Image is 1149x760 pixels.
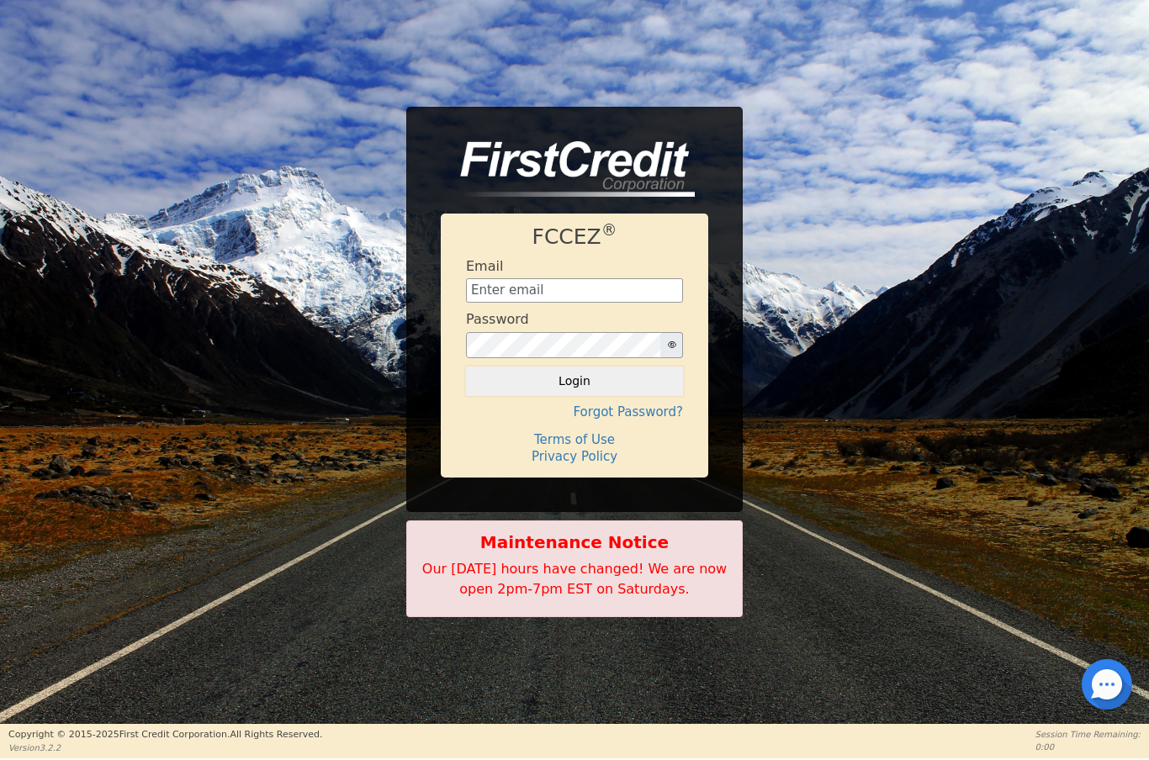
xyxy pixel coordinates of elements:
[416,530,733,555] b: Maintenance Notice
[466,332,661,359] input: password
[1035,728,1141,741] p: Session Time Remaining:
[466,432,683,447] h4: Terms of Use
[8,742,322,754] p: Version 3.2.2
[466,224,683,250] h1: FCCEZ
[466,449,683,464] h4: Privacy Policy
[1035,741,1141,753] p: 0:00
[601,221,617,239] sup: ®
[466,278,683,303] input: Enter email
[422,561,727,597] span: Our [DATE] hours have changed! We are now open 2pm-7pm EST on Saturdays.
[466,258,503,274] h4: Email
[441,141,695,197] img: logo-CMu_cnol.png
[230,729,322,740] span: All Rights Reserved.
[8,728,322,742] p: Copyright © 2015- 2025 First Credit Corporation.
[466,404,683,420] h4: Forgot Password?
[466,367,683,395] button: Login
[466,311,529,327] h4: Password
